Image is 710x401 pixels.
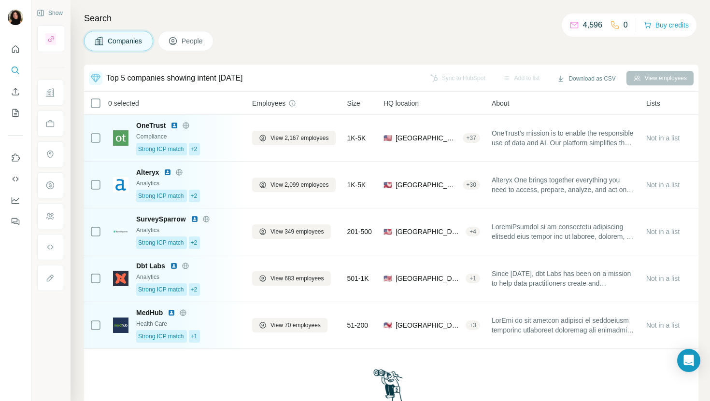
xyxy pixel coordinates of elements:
[191,215,199,223] img: LinkedIn logo
[191,238,198,247] span: +2
[252,98,285,108] span: Employees
[138,238,184,247] span: Strong ICP match
[252,224,331,239] button: View 349 employees
[113,177,128,193] img: Logo of Alteryx
[270,180,329,189] span: View 2,099 employees
[463,134,480,142] div: + 37
[383,133,392,143] span: 🇺🇸
[347,133,366,143] span: 1K-5K
[270,227,324,236] span: View 349 employees
[646,181,680,189] span: Not in a list
[624,19,628,31] p: 0
[383,180,392,190] span: 🇺🇸
[8,10,23,25] img: Avatar
[8,83,23,100] button: Enrich CSV
[492,128,635,148] span: OneTrust’s mission is to enable the responsible use of data and AI. Our platform simplifies the c...
[182,36,204,46] span: People
[136,179,241,188] div: Analytics
[492,98,510,108] span: About
[252,178,336,192] button: View 2,099 employees
[136,132,241,141] div: Compliance
[396,320,462,330] span: [GEOGRAPHIC_DATA], [US_STATE]
[8,192,23,209] button: Dashboard
[138,332,184,341] span: Strong ICP match
[136,226,241,235] div: Analytics
[8,213,23,230] button: Feedback
[108,98,139,108] span: 0 selected
[492,175,635,194] span: Alteryx One brings together everything you need to access, prepare, analyze, and act on data. App...
[191,332,198,341] span: +1
[136,167,159,177] span: Alteryx
[170,262,178,270] img: LinkedIn logo
[252,318,327,332] button: View 70 employees
[252,271,331,286] button: View 683 employees
[583,19,602,31] p: 4,596
[30,6,70,20] button: Show
[191,192,198,200] span: +2
[270,134,329,142] span: View 2,167 employees
[270,321,321,330] span: View 70 employees
[347,98,360,108] span: Size
[138,285,184,294] span: Strong ICP match
[136,214,186,224] span: SurveySparrow
[466,227,480,236] div: + 4
[191,145,198,153] span: +2
[347,180,366,190] span: 1K-5K
[646,321,680,329] span: Not in a list
[170,122,178,129] img: LinkedIn logo
[8,62,23,79] button: Search
[8,104,23,122] button: My lists
[8,149,23,166] button: Use Surfe on LinkedIn
[164,168,171,176] img: LinkedIn logo
[646,275,680,282] span: Not in a list
[138,192,184,200] span: Strong ICP match
[396,274,462,283] span: [GEOGRAPHIC_DATA], [US_STATE]
[113,130,128,146] img: Logo of OneTrust
[347,227,372,236] span: 201-500
[8,41,23,58] button: Quick start
[396,133,459,143] span: [GEOGRAPHIC_DATA], [US_STATE]
[396,180,459,190] span: [GEOGRAPHIC_DATA], [US_STATE]
[136,319,241,328] div: Health Care
[113,318,128,333] img: Logo of MedHub
[550,71,622,86] button: Download as CSV
[646,228,680,235] span: Not in a list
[106,72,243,84] div: Top 5 companies showing intent [DATE]
[347,320,369,330] span: 51-200
[136,308,163,318] span: MedHub
[463,180,480,189] div: + 30
[644,18,689,32] button: Buy credits
[138,145,184,153] span: Strong ICP match
[492,269,635,288] span: Since [DATE], dbt Labs has been on a mission to help data practitioners create and disseminate or...
[136,121,166,130] span: OneTrust
[383,274,392,283] span: 🇺🇸
[84,12,698,25] h4: Search
[383,320,392,330] span: 🇺🇸
[466,274,480,283] div: + 1
[646,134,680,142] span: Not in a list
[396,227,462,236] span: [GEOGRAPHIC_DATA], [US_STATE]
[677,349,700,372] div: Open Intercom Messenger
[383,227,392,236] span: 🇺🇸
[270,274,324,283] span: View 683 employees
[136,261,165,271] span: Dbt Labs
[347,274,369,283] span: 501-1K
[136,273,241,281] div: Analytics
[191,285,198,294] span: +2
[492,222,635,241] span: LoremiPsumdol si am consectetu adipiscing elitsedd eius tempor inc ut laboree, dolorem, ali eni a...
[492,316,635,335] span: LorEmi do sit ametcon adipisci el seddoeiusm temporinc utlaboreet doloremag ali enimadmi ven quis...
[108,36,143,46] span: Companies
[113,230,128,234] img: Logo of SurveySparrow
[168,309,175,317] img: LinkedIn logo
[646,98,660,108] span: Lists
[383,98,419,108] span: HQ location
[8,170,23,188] button: Use Surfe API
[113,271,128,286] img: Logo of Dbt Labs
[466,321,480,330] div: + 3
[252,131,336,145] button: View 2,167 employees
